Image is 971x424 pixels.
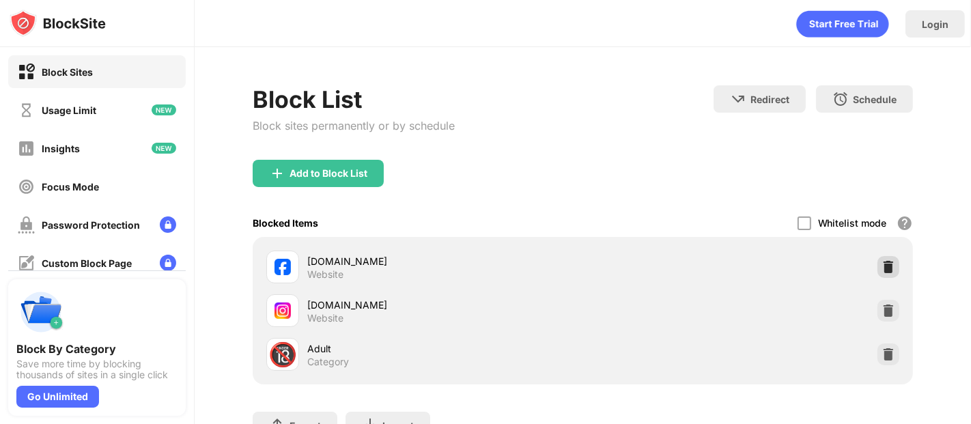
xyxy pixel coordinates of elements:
div: Schedule [853,94,897,105]
div: [DOMAIN_NAME] [307,254,582,268]
img: favicons [275,259,291,275]
div: Focus Mode [42,181,99,193]
img: customize-block-page-off.svg [18,255,35,272]
div: Blocked Items [253,217,318,229]
div: Website [307,268,343,281]
img: focus-off.svg [18,178,35,195]
div: Whitelist mode [818,217,887,229]
div: animation [796,10,889,38]
div: Add to Block List [290,168,367,179]
img: password-protection-off.svg [18,216,35,234]
div: Block sites permanently or by schedule [253,119,455,132]
div: Go Unlimited [16,386,99,408]
div: Adult [307,341,582,356]
div: Category [307,356,349,368]
div: Block List [253,85,455,113]
img: favicons [275,302,291,319]
img: time-usage-off.svg [18,102,35,119]
img: insights-off.svg [18,140,35,157]
div: Custom Block Page [42,257,132,269]
div: 🔞 [268,341,297,369]
div: Login [922,18,948,30]
img: logo-blocksite.svg [10,10,106,37]
img: new-icon.svg [152,143,176,154]
div: [DOMAIN_NAME] [307,298,582,312]
div: Insights [42,143,80,154]
div: Usage Limit [42,104,96,116]
img: lock-menu.svg [160,216,176,233]
div: Redirect [750,94,789,105]
img: block-on.svg [18,63,35,81]
img: lock-menu.svg [160,255,176,271]
div: Website [307,312,343,324]
img: new-icon.svg [152,104,176,115]
div: Password Protection [42,219,140,231]
img: push-categories.svg [16,287,66,337]
div: Block By Category [16,342,178,356]
div: Block Sites [42,66,93,78]
div: Save more time by blocking thousands of sites in a single click [16,358,178,380]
